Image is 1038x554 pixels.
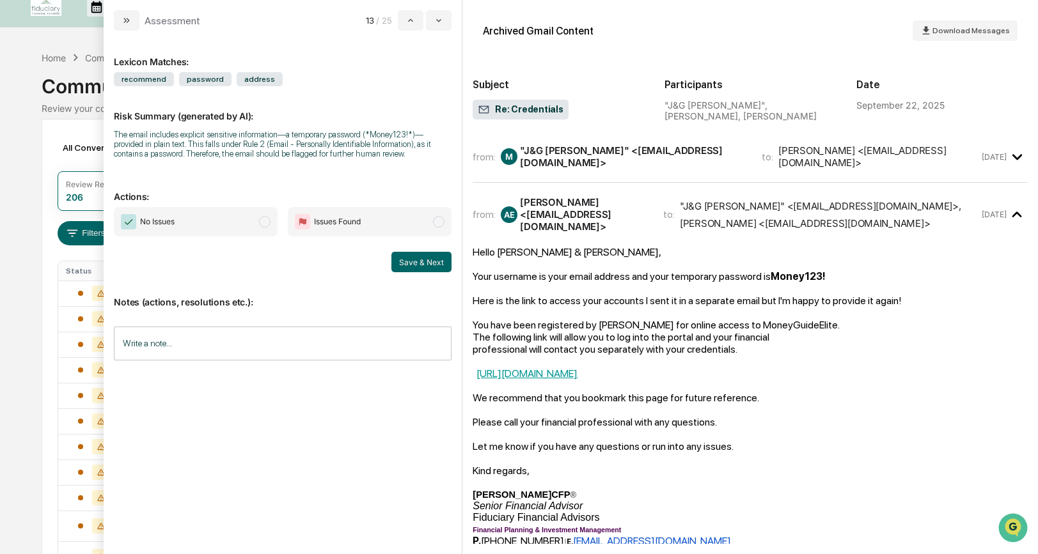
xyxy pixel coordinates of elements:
span: ® [570,490,577,500]
span: Pylon [127,217,155,226]
div: Hello [PERSON_NAME] & [PERSON_NAME], [473,246,1028,258]
div: Review Required [66,180,127,189]
span: Re: Credentials [478,104,563,116]
h2: Subject [473,79,644,91]
strong: E. [567,537,573,546]
button: Filters [58,221,113,245]
span: to: [762,151,773,163]
div: Let me know if you have any questions or run into any issues. [473,440,1028,452]
div: All Conversations [58,137,154,158]
span: Data Lookup [26,185,81,198]
strong: Financial Planning & Investment Management [473,526,621,534]
div: 🗄️ [93,162,103,173]
span: Attestations [106,161,159,174]
div: [PHONE_NUMBER] [473,535,1028,547]
a: [EMAIL_ADDRESS][DOMAIN_NAME] [573,535,731,547]
div: Assessment [145,15,200,27]
div: [PERSON_NAME] <[EMAIL_ADDRESS][DOMAIN_NAME]> [778,144,979,169]
time: Monday, September 22, 2025 at 10:16:22 AM [982,210,1007,219]
a: 🔎Data Lookup [8,180,86,203]
h2: Participants [664,79,836,91]
div: Communications Archive [42,65,996,98]
a: [URL][DOMAIN_NAME] [476,367,578,380]
a: Powered byPylon [90,216,155,226]
div: "J&G [PERSON_NAME]" <[EMAIL_ADDRESS][DOMAIN_NAME]> [520,144,746,169]
th: Status [58,261,130,281]
div: September 22, 2025 [856,100,945,111]
div: Archived Gmail Content [483,25,594,37]
span: I [564,537,567,546]
span: address [237,72,283,86]
div: Start new chat [43,98,210,111]
iframe: Open customer support [997,512,1032,546]
b: Money123! [771,270,826,282]
div: 🔎 [13,187,23,197]
div: Here is the link to access your accounts I sent it in a separate email but I'm happy to provide i... [473,295,1028,307]
div: We're available if you need us! [43,111,162,121]
strong: CFP [551,489,570,500]
div: 🖐️ [13,162,23,173]
div: 206 [66,192,83,203]
div: [PERSON_NAME] <[EMAIL_ADDRESS][DOMAIN_NAME]> [680,217,931,229]
button: Download Messages [913,20,1018,41]
a: 🖐️Preclearance [8,156,88,179]
time: Saturday, September 20, 2025 at 9:26:34 AM [982,152,1007,162]
span: Preclearance [26,161,83,174]
span: No Issues [140,215,175,228]
button: Start new chat [217,102,233,117]
img: Checkmark [121,214,136,229]
a: 🗄️Attestations [88,156,164,179]
div: Home [42,52,66,63]
div: "J&G [PERSON_NAME]" <[EMAIL_ADDRESS][DOMAIN_NAME]> , [680,200,961,212]
div: M [501,148,517,165]
div: Your username is your email address and your temporary password is [473,270,1028,282]
span: recommend [114,72,174,86]
div: [PERSON_NAME] <[EMAIL_ADDRESS][DOMAIN_NAME]> [520,196,648,233]
p: Risk Summary (generated by AI): [114,95,452,121]
div: Lexicon Matches: [114,41,452,67]
span: / 25 [376,15,395,26]
span: to: [663,208,675,220]
button: Save & Next [391,252,452,272]
div: Fiduciary Financial Advisors [473,512,1028,523]
div: Kind regards, [473,465,1028,477]
div: Communications Archive [85,52,189,63]
h2: Date [856,79,1028,91]
span: 13 [366,15,374,26]
span: from: [473,208,496,220]
div: AE [501,206,517,223]
strong: [PERSON_NAME] [473,489,551,500]
span: Download Messages [932,26,1010,35]
span: from: [473,151,496,163]
img: Flag [295,214,310,229]
span: Issues Found [314,215,361,228]
p: How can we help? [13,27,233,47]
span: password [179,72,232,86]
div: You have been registered by [PERSON_NAME] for online access to MoneyGuideElite. The following lin... [473,319,1028,428]
img: 1746055101610-c473b297-6a78-478c-a979-82029cc54cd1 [13,98,36,121]
div: "J&G [PERSON_NAME]", [PERSON_NAME], [PERSON_NAME] [664,100,836,121]
p: Notes (actions, resolutions etc.): [114,281,452,307]
strong: P. [473,535,481,547]
em: Senior Financial Advisor [473,500,583,511]
div: Review your communication records across channels [42,103,996,114]
div: The email includes explicit sensitive information—a temporary password (*Money123!*)—provided in ... [114,130,452,158]
p: Actions: [114,176,452,202]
